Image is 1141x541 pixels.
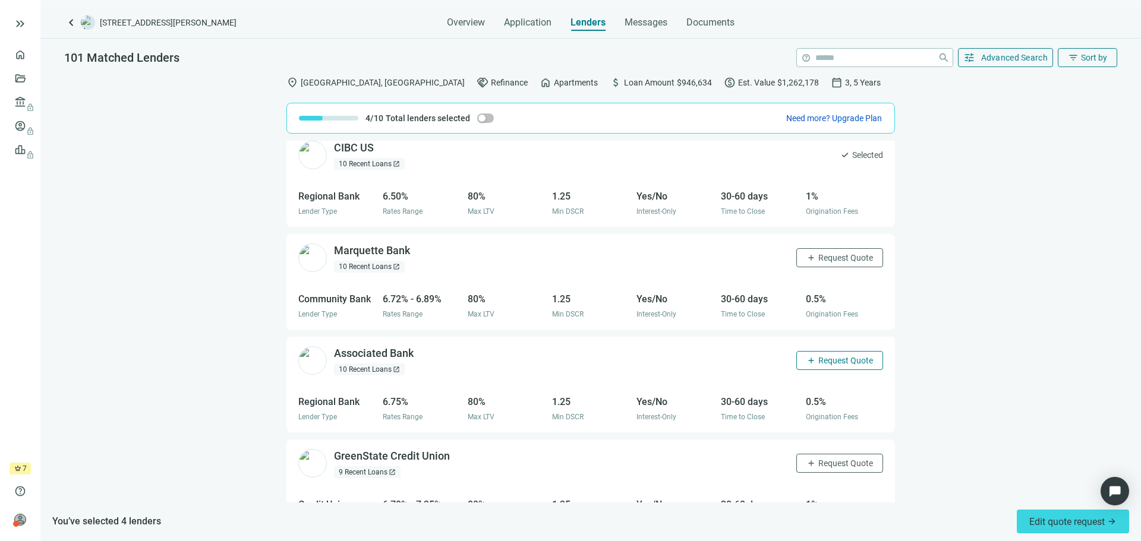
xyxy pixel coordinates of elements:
[468,207,494,216] span: Max LTV
[298,189,376,204] div: Regional Bank
[389,469,396,476] span: open_in_new
[818,253,873,262] span: Request Quote
[806,394,883,409] div: 0.5%
[806,458,816,468] span: add
[552,413,584,421] span: Min DSCR
[724,77,819,88] div: Est. Value
[64,15,78,30] a: keyboard_arrow_left
[806,292,883,306] div: 0.5%
[477,77,488,88] span: handshake
[298,292,376,306] div: Community Bank
[636,413,676,421] span: Interest-Only
[13,17,27,31] button: keyboard_double_arrow_right
[383,189,460,204] div: 6.50%
[14,485,26,497] span: help
[610,77,712,88] div: Loan Amount
[796,248,883,267] button: addRequest Quote
[721,207,765,216] span: Time to Close
[1017,510,1129,533] button: Edit quote request arrow_forward
[552,292,629,306] div: 1.25
[636,207,676,216] span: Interest-Only
[383,413,423,421] span: Rates Range
[777,76,819,89] span: $1,262,178
[806,356,816,365] span: add
[1081,53,1107,62] span: Sort by
[831,77,843,88] span: calendar_today
[23,463,27,474] span: 7
[298,310,337,318] span: Lender Type
[636,394,714,409] div: Yes/No
[298,243,327,272] img: 2fd918b2-5a09-4b3a-98bc-9b14289a3173
[1058,48,1117,67] button: filter_listSort by
[852,148,883,162] span: Selected
[610,77,622,88] span: attach_money
[724,77,736,88] span: paid
[298,413,337,421] span: Lender Type
[796,454,883,473] button: addRequest Quote
[818,458,873,468] span: Request Quote
[552,189,629,204] div: 1.25
[393,263,400,270] span: open_in_new
[334,243,410,258] div: Marquette Bank
[383,310,423,318] span: Rates Range
[383,497,460,512] div: 6.70% - 7.25%
[721,413,765,421] span: Time to Close
[298,449,327,477] img: b7f4f14e-7159-486f-8e57-26099530a92f.png
[981,53,1048,62] span: Advanced Search
[81,15,95,30] img: deal-logo
[468,413,494,421] span: Max LTV
[552,497,629,512] div: 1.25
[334,141,374,156] div: CIBC US
[1068,52,1079,63] span: filter_list
[334,466,401,478] div: 9 Recent Loans
[636,292,714,306] div: Yes/No
[796,351,883,370] button: addRequest Quote
[554,76,598,89] span: Apartments
[686,17,735,29] span: Documents
[806,253,816,262] span: add
[963,52,975,64] span: tune
[386,112,470,124] span: Total lenders selected
[818,356,873,365] span: Request Quote
[721,310,765,318] span: Time to Close
[14,465,21,472] span: crown
[721,292,798,306] div: 30-60 days
[64,50,179,65] span: 101 Matched Lenders
[468,310,494,318] span: Max LTV
[298,141,327,169] img: 24dd7366-f0f7-4b02-8183-b6557b4b2b4f
[334,449,450,464] div: GreenState Credit Union
[100,17,237,29] span: [STREET_ADDRESS][PERSON_NAME]
[504,17,551,29] span: Application
[52,514,161,529] span: You’ve selected 4 lenders
[552,207,584,216] span: Min DSCR
[468,497,545,512] div: 80%
[365,112,383,124] span: 4/10
[334,158,405,170] div: 10 Recent Loans
[721,497,798,512] div: 30-60 days
[468,292,545,306] div: 80%
[806,413,858,421] span: Origination Fees
[298,346,327,375] img: 102942db-6a2e-450f-96fe-7d79bb90b682.png
[840,150,850,160] span: check
[1101,477,1129,505] div: Open Intercom Messenger
[786,112,882,124] button: Need more? Upgrade Plan
[383,292,460,306] div: 6.72% - 6.89%
[383,207,423,216] span: Rates Range
[393,160,400,167] span: open_in_new
[468,394,545,409] div: 80%
[806,310,858,318] span: Origination Fees
[301,76,465,89] span: [GEOGRAPHIC_DATA], [GEOGRAPHIC_DATA]
[677,76,712,89] span: $946,634
[636,310,676,318] span: Interest-Only
[721,189,798,204] div: 30-60 days
[1107,517,1117,526] span: arrow_forward
[1029,516,1117,527] span: Edit quote request
[806,497,883,512] div: 1%
[14,514,26,526] span: person
[286,77,298,88] span: location_on
[334,363,405,375] div: 10 Recent Loans
[491,76,528,89] span: Refinance
[393,366,400,373] span: open_in_new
